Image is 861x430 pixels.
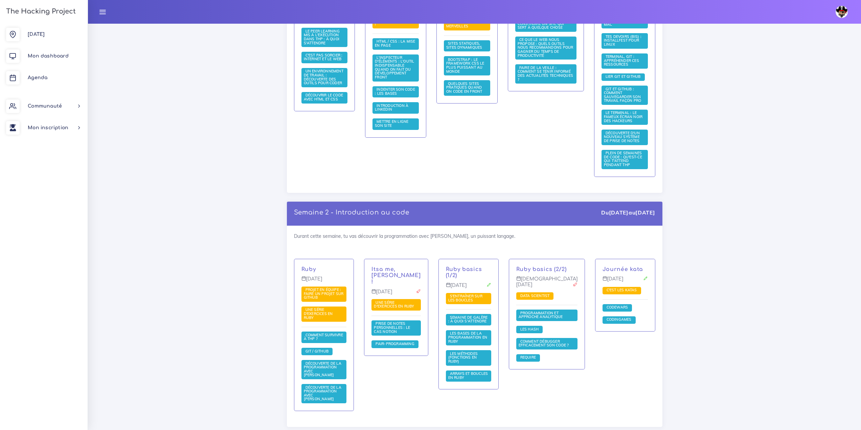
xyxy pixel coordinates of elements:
span: Nous allons voir la différence entre ces deux types de sites [444,40,490,52]
a: Sites statiques, sites dynamiques [446,41,484,50]
p: Nous allons te donner plein d'exercices pour que tu puisses t’entraîner dans ta quête de l'inform... [603,266,648,273]
span: Ce sera une semaine difficile. Voici nos conseils de réussite. [446,314,491,325]
a: Introduction à LinkedIn [375,104,408,112]
span: Comment survivre à THP ? [304,333,343,341]
a: Le Peer learning mis à l'exécution dans THP : à quoi s'attendre [304,29,340,46]
a: Lier Git et Github [604,74,642,79]
span: Nous verrons comment survivre avec notre pédagogie révolutionnaire [301,28,348,47]
span: Apprendre à coder sans apprendre à débugger, c'est comme apprendre à conduire sans apprendre à to... [516,338,577,349]
a: Découverte de la programmation avec [PERSON_NAME] [304,385,341,402]
a: Journée kata [603,266,643,272]
span: Les bases de la programmation en Ruby [448,331,487,343]
a: C'est pas sorcier : internet et le web [304,53,343,62]
a: Ruby [301,266,316,272]
a: Codingames [605,317,633,322]
a: Découverte d'un nouveau système de prise de notes [604,131,641,143]
span: Tes devoirs (bis) : Installfest pour Linux [604,34,641,47]
span: Arrays et boucles en Ruby [448,371,488,380]
span: Projet en équipe : faire un projet sur Github [304,287,344,300]
a: Découverte de la programmation avec [PERSON_NAME] [304,361,341,378]
span: Maintenant que tu sais faire des belles pages, ce serait dommage de ne pas en faire profiter la t... [372,118,419,130]
a: Pair-Programming [374,342,416,346]
a: Codewars [605,305,630,310]
span: Dans ce cours, tu vas comprendre ce que c'est que Git, Github, et pouvoir t'en servir avec brio \o/ [301,348,333,355]
a: Une série d'exercices en Ruby [374,300,415,309]
span: Nous allons te montrer une technique de prise de notes très efficace : Obsidian et le zettelkasten. [602,130,648,145]
a: S'entraîner sur les boucles [448,294,482,303]
span: Une série d'exercices en Ruby [304,307,333,320]
a: Itsa me, [PERSON_NAME] ! [371,266,421,285]
span: Tu vas faire une série d'exercices qui vont se conclure par une très célèbre pyramide. [301,307,347,322]
span: Bootstrap : le framework CSS le plus puissant au monde [446,57,484,74]
span: Nous allons te dire comment faire du pair programming à la The Hacking Project [371,340,418,348]
span: Git et GitHub : comment sauvegarder son travail façon pro [604,87,643,103]
a: HTML / CSS : la mise en page [375,39,415,48]
a: L'inspecteur d'éléments : l'outil indispensable quand on fait du développement front [375,55,414,80]
span: L'inspecteur d'éléments : l'outil indispensable quand on fait du développement front [375,55,414,80]
a: Prise de notes personnelles : le cas Notion [374,321,410,334]
a: Comment survivre à THP ? [304,333,343,342]
span: La première fois que j'ai découvert Zapier, ma vie a changé. Dans cette ressource, nous allons te... [515,37,576,60]
span: Tu le vois dans tous les films : l'écran noir du terminal. Nous allons voir ce que c'est et comme... [602,110,648,125]
span: Le Peer learning mis à l'exécution dans THP : à quoi s'attendre [304,29,340,45]
i: Corrections cette journée là [643,276,648,281]
img: avatar [836,6,848,18]
span: Hier, on a vu que l'on pouvait stocker de la donnée dans un array. Aujourd'hui, on va voir commen... [516,326,543,333]
span: Tu vas effectuer le projet du jour : manipuler de la donnée [516,292,554,300]
a: Le terminal : le fameux écran noir des hackeurs [604,111,643,123]
a: Découvrir le code avec HTML et CSS [304,93,343,102]
span: Faire de la veille : comment se tenir informé des actualités techniques ? [518,65,573,82]
span: Certains d'entre vous apprécient tellement le découpage du code en méthode qu'ils veulent créer u... [516,354,540,362]
span: Maintenant que tu sais faire des pages basiques, nous allons te montrer comment faire de la mise ... [372,38,419,50]
p: Le programme de la journée est de travailler avec des Hash et des Array. Le projet du jour est va... [516,266,577,273]
i: Projet à rendre ce jour-là [573,282,577,287]
a: Comment débugger efficacement son code ? [519,339,571,348]
span: Dans ce chapitre, tu vas découvrir le site préféré de tous les dev' de la planète : Codewars [603,304,632,312]
a: Marketing web : comment construire un site qui sert à quelque chose [518,18,572,30]
span: Nous allons t'expliquer comment appréhender ces puissants outils. [602,53,648,69]
span: Un petit cours de rattrapage sur les méthodes. [446,350,491,365]
span: Programmation et approche analytique [519,311,565,319]
span: Une série d'exercices en Ruby [374,300,415,309]
span: Avant de te lancer dans l'aventure, il est important que l'on te donne les armes pour aller jusqu... [301,332,347,343]
p: [DATE] [603,276,648,287]
a: Quelques sites pratiques quand on code en front [446,82,484,94]
span: Reprenons les bases de la programmation [446,330,491,345]
p: Aujourd'hui, tu vas découvrir les méthodes Ruby et jouer avec des boucles. Puis tu appliqueras to... [446,266,491,279]
a: Ce que le web nous propose : quels outils nous recommandons pour gagner du temps de productivité [518,38,573,58]
i: Corrections cette journée là [486,282,491,287]
a: Require [519,355,538,360]
a: Faire de la veille : comment se tenir informé des actualités techniques ? [518,66,573,82]
strong: [DATE] [609,209,629,216]
p: Tu iras un peu plus loin dans les bases de la programmation avec l'univers des boucles ! Tu finir... [371,266,421,285]
span: Nous allons te donner plein de katas pour que tu puisses t'entraîner à faire des petits programmes [603,287,641,294]
a: Arrays et boucles en Ruby [448,371,488,380]
a: Indenter son code : les bases [375,87,415,96]
span: Les méthodes (fonctions en Ruby) [448,351,478,364]
span: Pour avoir des sites jolis, ce n'est pas que du bon sens et du feeling. Il suffit d'utiliser quel... [444,80,490,95]
h3: The Hacking Project [4,8,76,15]
a: Git / Github [304,349,331,354]
span: C'est les katas [605,288,639,292]
span: Comment faire pour coder son premier programme ? Nous allons te montrer les outils pour pouvoir f... [301,68,348,87]
span: Maintenant que tu sais coder, nous allons te montrer quelques site sympathiques pour se tenir au ... [515,64,576,84]
span: Mon inscription [28,125,68,130]
a: Ruby basics (1/2) [446,266,482,279]
p: [DATE] [301,276,347,287]
span: Nous allons faire une série d'exercices en Ruby [371,299,421,311]
span: Ce que le web nous propose : quels outils nous recommandons pour gagner du temps de productivité [518,37,573,58]
span: PROJET BONUS : recensement de vos merveilles [446,16,488,28]
span: Pourquoi et comment indenter son code ? Nous allons te montrer les astuces pour avoir du code lis... [372,86,419,98]
div: Durant cette semaine, tu vas découvrir la programmation avec [PERSON_NAME], un puissant langage. [287,226,662,427]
